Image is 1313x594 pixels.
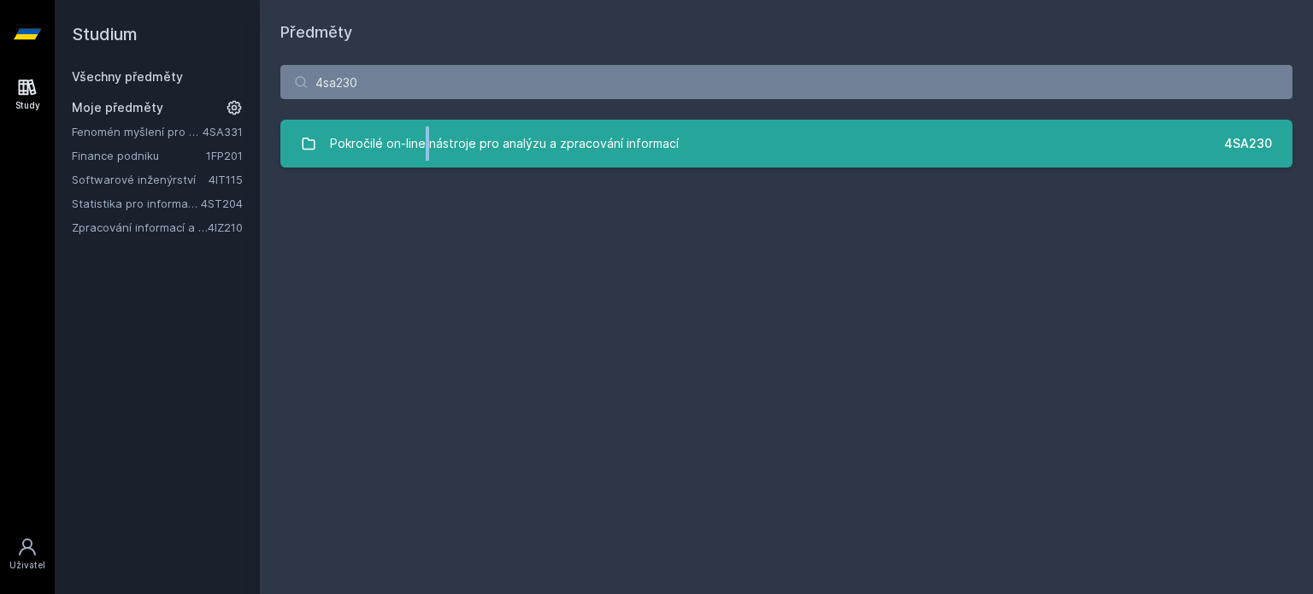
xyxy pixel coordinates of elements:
a: Fenomén myšlení pro manažery [72,123,203,140]
div: Uživatel [9,559,45,572]
a: Zpracování informací a znalostí [72,219,208,236]
a: Uživatel [3,528,51,580]
a: Finance podniku [72,147,206,164]
a: 4ST204 [201,197,243,210]
a: Pokročilé on-line nástroje pro analýzu a zpracování informací 4SA230 [280,120,1292,168]
div: Pokročilé on-line nástroje pro analýzu a zpracování informací [330,126,679,161]
a: 4IT115 [209,173,243,186]
a: Statistika pro informatiky [72,195,201,212]
a: Study [3,68,51,121]
a: Všechny předměty [72,69,183,84]
h1: Předměty [280,21,1292,44]
div: 4SA230 [1224,135,1272,152]
span: Moje předměty [72,99,163,116]
input: Název nebo ident předmětu… [280,65,1292,99]
a: 4IZ210 [208,221,243,234]
a: 4SA331 [203,125,243,138]
a: 1FP201 [206,149,243,162]
a: Softwarové inženýrství [72,171,209,188]
div: Study [15,99,40,112]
